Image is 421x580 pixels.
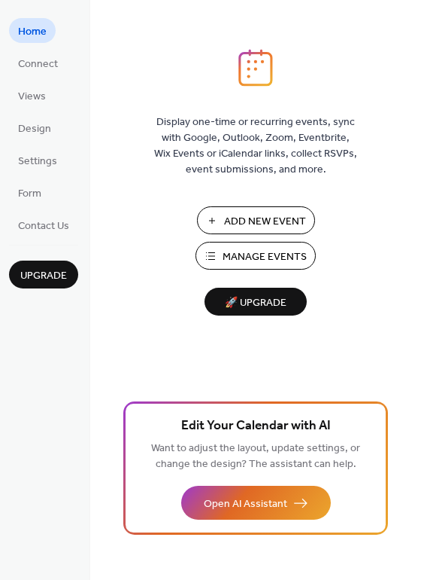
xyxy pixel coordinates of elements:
[20,268,67,284] span: Upgrade
[9,148,66,172] a: Settings
[204,288,307,316] button: 🚀 Upgrade
[195,242,316,270] button: Manage Events
[181,416,331,437] span: Edit Your Calendar with AI
[18,154,57,169] span: Settings
[9,261,78,288] button: Upgrade
[18,24,47,40] span: Home
[214,293,298,313] span: 🚀 Upgrade
[154,114,357,178] span: Display one-time or recurring events, sync with Google, Outlook, Zoom, Eventbrite, Wix Events or ...
[181,486,331,520] button: Open AI Assistant
[224,214,306,230] span: Add New Event
[18,218,69,234] span: Contact Us
[238,49,273,87] img: logo_icon.svg
[204,496,287,512] span: Open AI Assistant
[9,50,67,75] a: Connect
[9,83,55,108] a: Views
[9,180,50,205] a: Form
[18,186,41,202] span: Form
[151,438,360,475] span: Want to adjust the layout, update settings, or change the design? The assistant can help.
[18,56,58,72] span: Connect
[197,206,315,234] button: Add New Event
[18,89,46,105] span: Views
[18,121,51,137] span: Design
[9,212,78,237] a: Contact Us
[223,249,307,265] span: Manage Events
[9,18,56,43] a: Home
[9,115,60,140] a: Design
